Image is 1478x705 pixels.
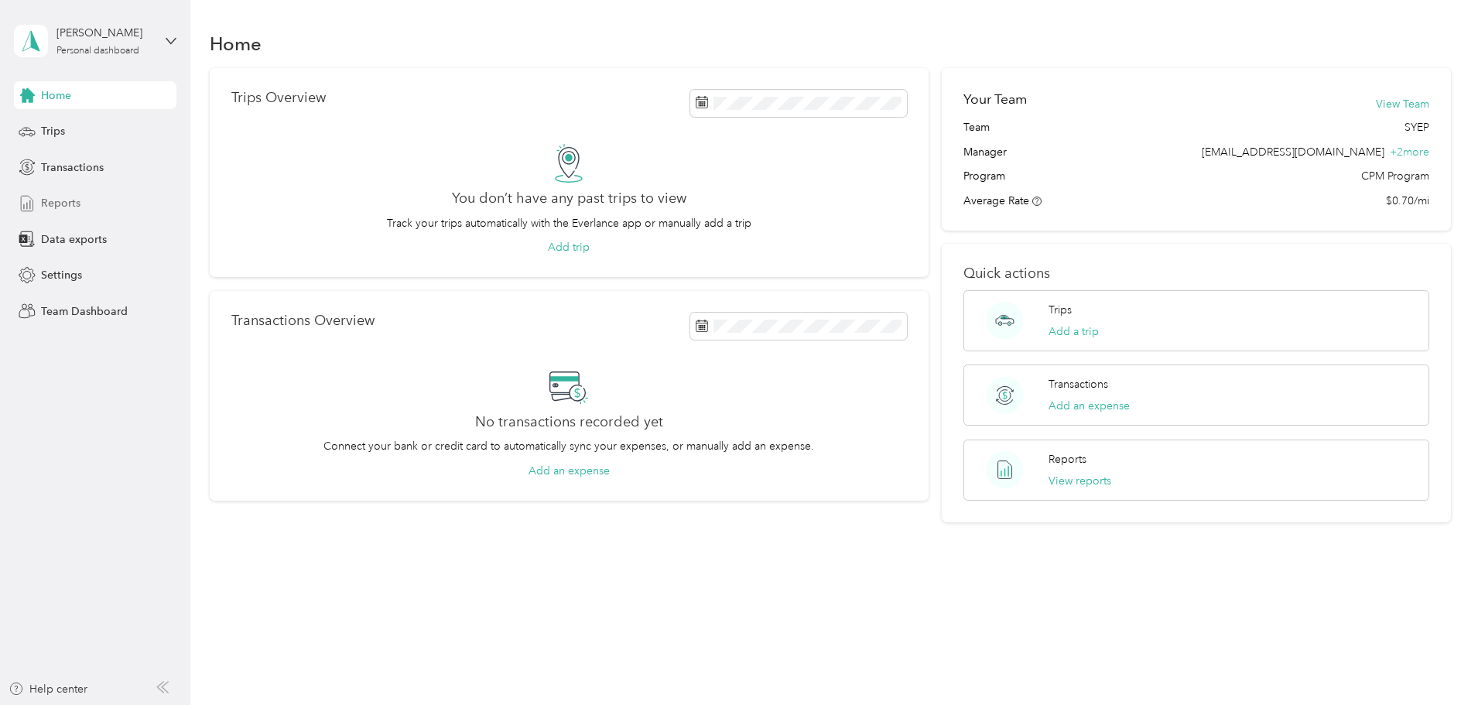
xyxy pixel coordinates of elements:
div: [PERSON_NAME] [56,25,153,41]
span: Team [963,119,990,135]
h2: Your Team [963,90,1027,109]
span: Home [41,87,71,104]
div: Personal dashboard [56,46,139,56]
button: Help center [9,681,87,697]
span: Program [963,168,1005,184]
p: Connect your bank or credit card to automatically sync your expenses, or manually add an expense. [323,438,814,454]
p: Quick actions [963,265,1429,282]
h1: Home [210,36,262,52]
button: Add trip [548,239,590,255]
p: Trips [1049,302,1072,318]
span: Average Rate [963,194,1029,207]
span: SYEP [1404,119,1429,135]
span: Reports [41,195,80,211]
span: Transactions [41,159,104,176]
p: Reports [1049,451,1086,467]
iframe: Everlance-gr Chat Button Frame [1391,618,1478,705]
button: Add an expense [1049,398,1130,414]
span: $0.70/mi [1386,193,1429,209]
button: View Team [1376,96,1429,112]
h2: You don’t have any past trips to view [452,190,686,207]
button: Add a trip [1049,323,1099,340]
span: CPM Program [1361,168,1429,184]
span: + 2 more [1390,145,1429,159]
span: Team Dashboard [41,303,128,320]
p: Transactions Overview [231,313,375,329]
h2: No transactions recorded yet [475,414,663,430]
p: Transactions [1049,376,1108,392]
span: Manager [963,144,1007,160]
button: Add an expense [529,463,610,479]
button: View reports [1049,473,1111,489]
p: Track your trips automatically with the Everlance app or manually add a trip [387,215,751,231]
span: [EMAIL_ADDRESS][DOMAIN_NAME] [1202,145,1384,159]
p: Trips Overview [231,90,326,106]
span: Data exports [41,231,107,248]
span: Settings [41,267,82,283]
span: Trips [41,123,65,139]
